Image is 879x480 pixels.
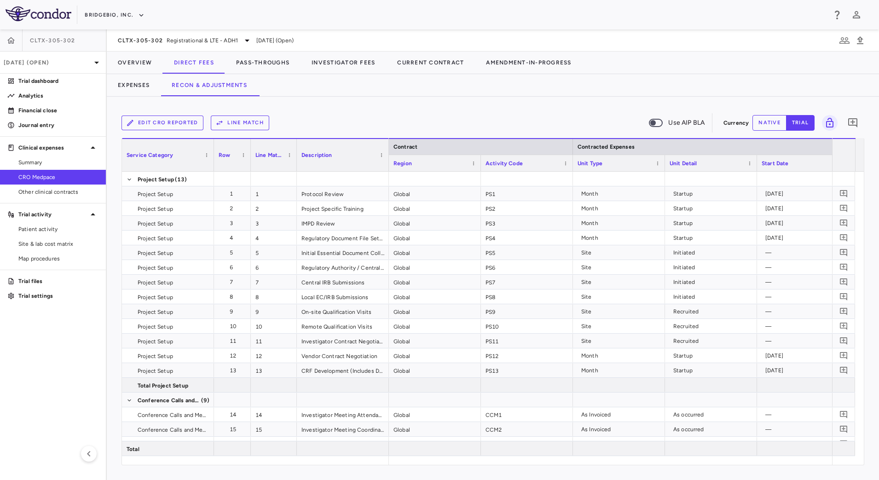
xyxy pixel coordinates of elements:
svg: Add comment [839,263,848,272]
button: Add comment [838,438,850,450]
button: Investigator Fees [301,52,386,74]
span: Contracted Expenses [578,144,635,150]
span: (13) [175,172,187,187]
div: Protocol Review [297,186,389,201]
div: 9 [222,304,246,319]
p: Journal entry [18,121,98,129]
span: (9) [201,393,209,408]
p: Trial activity [18,210,87,219]
div: PS5 [481,245,573,260]
span: Start Date [762,160,789,167]
div: [DATE] [765,348,844,363]
div: — [765,422,844,437]
div: Central IRB Submissions [297,275,389,289]
div: Global [389,289,481,304]
div: PS13 [481,363,573,377]
div: Sponsor Teleconferences - Start-up Interval [297,437,389,451]
div: [DATE] [765,231,844,245]
div: [DATE] [765,216,844,231]
p: Trial files [18,277,98,285]
div: PS8 [481,289,573,304]
button: Add comment [838,408,850,421]
div: Month [581,216,660,231]
div: Global [389,231,481,245]
span: Project Setup [138,349,173,364]
svg: Add comment [839,410,848,419]
div: 7 [222,275,246,289]
div: PS12 [481,348,573,363]
svg: Add comment [839,233,848,242]
div: Local EC/IRB Submissions [297,289,389,304]
span: Project Setup [138,216,173,231]
svg: Add comment [839,322,848,330]
div: Global [389,319,481,333]
button: Add comment [838,364,850,376]
button: Line Match [211,116,269,130]
div: 9 [251,304,297,318]
span: Use AIP BLA [668,118,705,128]
div: Regulatory Authority / Central EC Submissions [297,260,389,274]
button: Recon & Adjustments [161,74,258,96]
div: Global [389,422,481,436]
div: As occurred [673,407,752,422]
div: — [765,334,844,348]
div: As occurred [673,422,752,437]
img: logo-full-SnFGN8VE.png [6,6,71,21]
svg: Add comment [839,189,848,198]
div: Recruited [673,304,752,319]
span: Project Setup [138,334,173,349]
div: Startup [673,201,752,216]
span: Project Setup [138,319,173,334]
div: Global [389,216,481,230]
div: 5 [222,245,246,260]
div: Initial Essential Document Collection [297,245,389,260]
svg: Add comment [839,351,848,360]
button: Add comment [838,335,850,347]
svg: Add comment [839,336,848,345]
div: PS9 [481,304,573,318]
span: Project Setup [138,231,173,246]
div: 6 [251,260,297,274]
div: Startup [673,363,752,378]
div: Recruited [673,334,752,348]
div: As Invoiced [581,422,660,437]
p: Trial settings [18,292,98,300]
div: Month [581,201,660,216]
div: Site [581,304,660,319]
div: Site [581,334,660,348]
div: Global [389,437,481,451]
span: Unit Type [578,160,602,167]
div: Recruited [673,319,752,334]
div: — [765,289,844,304]
span: Other clinical contracts [18,188,98,196]
div: 1 [222,186,246,201]
div: Startup [673,348,752,363]
div: 12 [222,348,246,363]
button: Add comment [845,115,861,131]
div: PS10 [481,319,573,333]
button: Add comment [838,187,850,200]
div: 11 [251,334,297,348]
div: Month [581,231,660,245]
button: Edit CRO reported [121,116,203,130]
div: Global [389,363,481,377]
span: CRO Medpace [18,173,98,181]
div: Global [389,275,481,289]
span: Line Match [255,152,284,158]
span: CLTX-305-302 [30,37,75,44]
span: Unit Detail [670,160,697,167]
span: Total [127,442,139,457]
div: Vendor Contract Negotiation [297,348,389,363]
div: [DATE] [765,186,844,201]
svg: Add comment [839,440,848,448]
svg: Add comment [839,366,848,375]
div: Global [389,260,481,274]
div: Remote Qualification Visits [297,319,389,333]
div: Global [389,201,481,215]
div: 3 [222,216,246,231]
div: 5 [251,245,297,260]
button: Add comment [838,217,850,229]
span: Patient activity [18,225,98,233]
button: Pass-Throughs [225,52,301,74]
div: Investigator Meeting Attendance (includes meeting preparation and travel as applicable) [297,407,389,422]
